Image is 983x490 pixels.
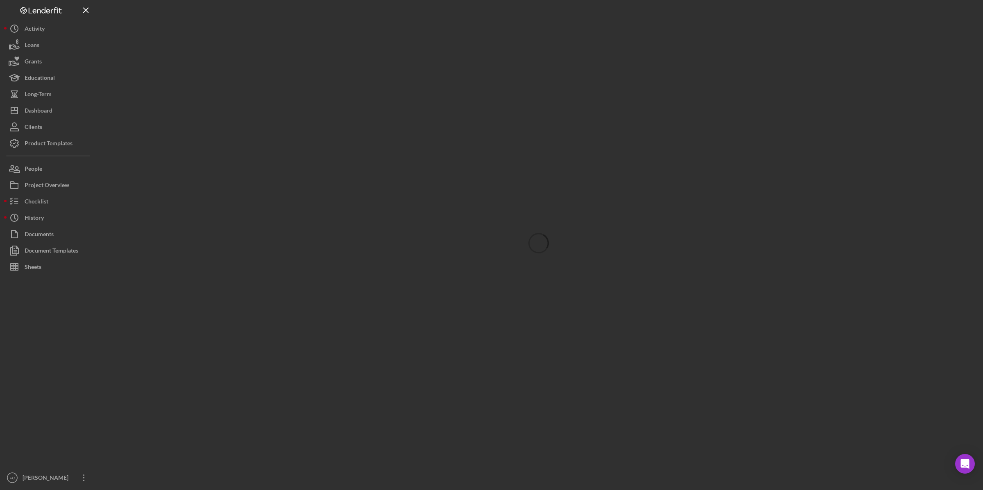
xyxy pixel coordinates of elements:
div: People [25,160,42,179]
button: People [4,160,94,177]
div: Document Templates [25,242,78,261]
button: Clients [4,119,94,135]
div: History [25,210,44,228]
div: Product Templates [25,135,72,154]
div: Loans [25,37,39,55]
button: Checklist [4,193,94,210]
div: Long-Term [25,86,52,104]
button: Loans [4,37,94,53]
button: Project Overview [4,177,94,193]
button: Dashboard [4,102,94,119]
div: Activity [25,20,45,39]
button: Document Templates [4,242,94,259]
button: Educational [4,70,94,86]
button: Grants [4,53,94,70]
div: Open Intercom Messenger [955,454,975,474]
button: Documents [4,226,94,242]
div: Documents [25,226,54,244]
div: Dashboard [25,102,52,121]
div: Grants [25,53,42,72]
div: Clients [25,119,42,137]
div: [PERSON_NAME] [20,470,74,488]
button: Long-Term [4,86,94,102]
button: History [4,210,94,226]
div: Educational [25,70,55,88]
div: Project Overview [25,177,69,195]
button: Activity [4,20,94,37]
button: Product Templates [4,135,94,151]
button: FC[PERSON_NAME] [4,470,94,486]
div: Checklist [25,193,48,212]
button: Sheets [4,259,94,275]
text: FC [10,476,15,480]
div: Sheets [25,259,41,277]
